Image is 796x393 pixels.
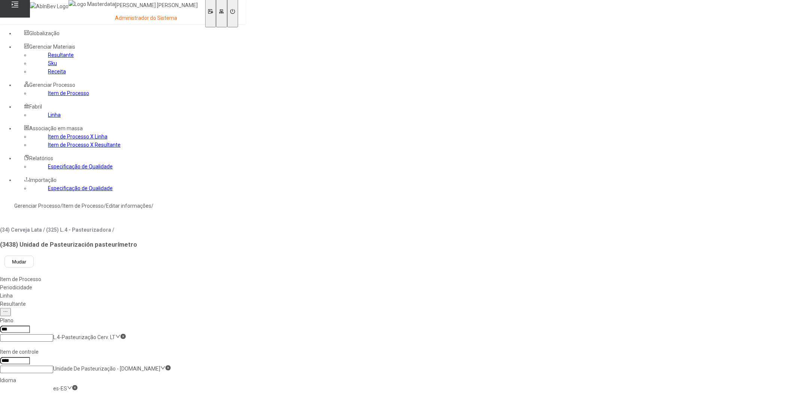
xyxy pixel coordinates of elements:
[48,134,107,140] a: Item de Processo X Linha
[14,203,60,209] a: Gerenciar Processo
[106,203,151,209] a: Editar informações
[151,203,154,209] nz-breadcrumb-separator: /
[53,334,115,340] nz-select-item: L.4-Pasteurização Cerv. LT
[48,60,57,66] a: Sku
[4,256,34,268] button: Mudar
[29,177,57,183] span: Importação
[53,366,160,372] nz-select-item: Unidade De Pasteurização - Cerv.LT
[48,142,121,148] a: Item de Processo X Resultante
[48,68,66,74] a: Receita
[29,125,83,131] span: Associação em massa
[29,82,75,88] span: Gerenciar Processo
[48,52,74,58] a: Resultante
[29,104,42,110] span: Fabril
[48,185,113,191] a: Especificação de Qualidade
[63,203,104,209] a: Item de Processo
[115,2,198,9] p: [PERSON_NAME] [PERSON_NAME]
[115,15,198,22] p: Administrador do Sistema
[53,386,67,392] nz-select-item: es-ES
[104,203,106,209] nz-breadcrumb-separator: /
[29,155,53,161] span: Relatórios
[48,90,89,96] a: Item de Processo
[60,203,63,209] nz-breadcrumb-separator: /
[48,112,61,118] a: Linha
[29,44,75,50] span: Gerenciar Materiais
[30,2,69,10] img: AbInBev Logo
[29,30,60,36] span: Globalização
[12,259,26,265] span: Mudar
[48,164,113,170] a: Especificação de Qualidade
